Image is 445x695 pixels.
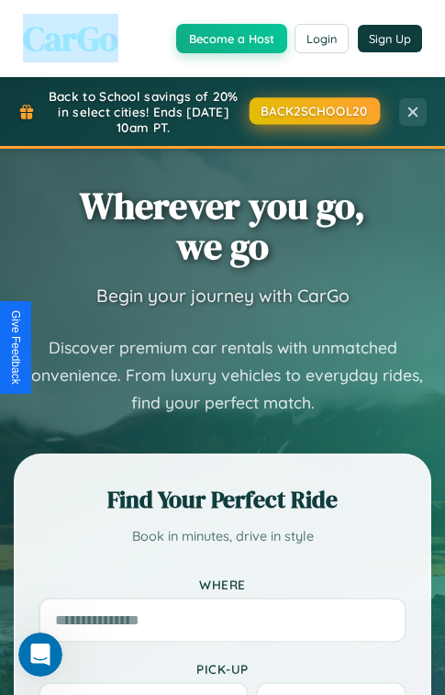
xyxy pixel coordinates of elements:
p: Book in minutes, drive in style [39,525,406,549]
h3: Begin your journey with CarGo [96,285,350,307]
h2: Find Your Perfect Ride [39,483,406,516]
label: Pick-up [39,661,406,677]
label: Where [39,577,406,592]
button: Login [295,24,349,53]
p: Discover premium car rentals with unmatched convenience. From luxury vehicles to everyday rides, ... [14,334,431,417]
button: Become a Host [176,24,287,53]
button: Sign Up [358,25,422,52]
span: Back to School savings of 20% in select cities! Ends [DATE] 10am PT. [44,88,243,135]
h1: Wherever you go, we go [80,185,365,266]
iframe: Intercom live chat [18,633,62,677]
button: BACK2SCHOOL20 [249,97,379,124]
div: Give Feedback [9,310,22,385]
span: CarGo [23,14,118,62]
